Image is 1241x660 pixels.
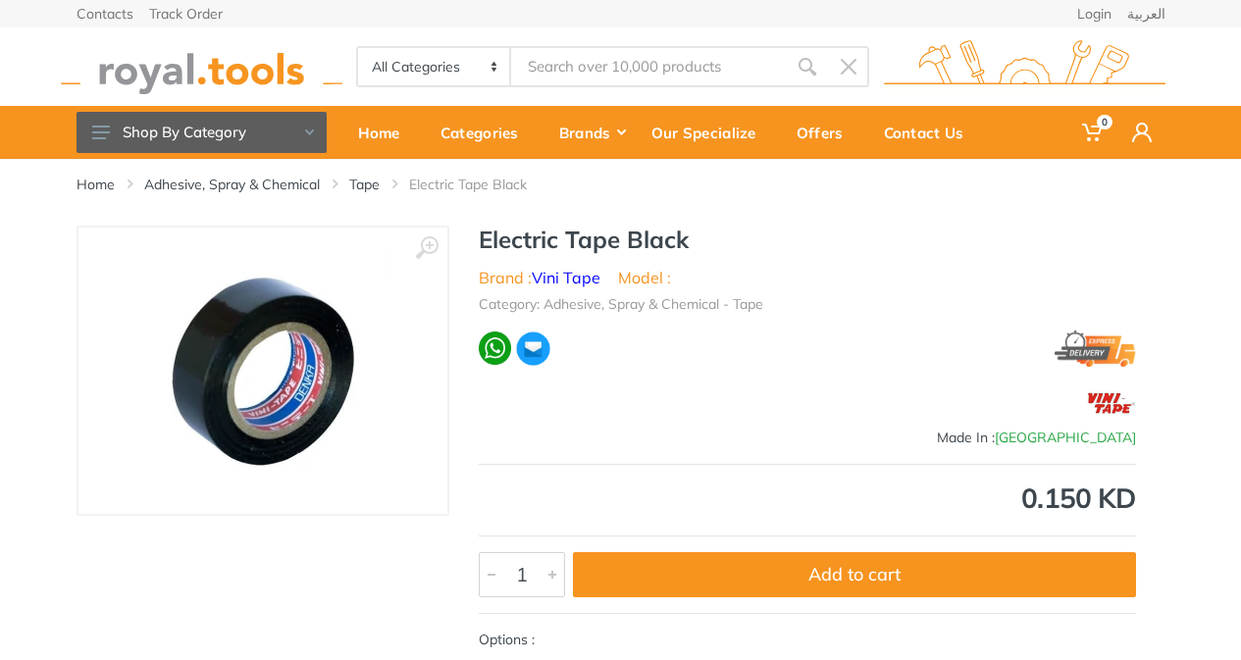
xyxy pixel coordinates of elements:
a: Our Specialize [638,106,783,159]
img: royal.tools Logo [61,40,342,94]
span: [GEOGRAPHIC_DATA] [995,429,1136,446]
div: Categories [427,112,545,153]
a: Contacts [77,7,133,21]
img: Royal Tools - Electric Tape Black [140,248,386,493]
a: Vini Tape [532,268,600,287]
a: Login [1077,7,1112,21]
button: Shop By Category [77,112,327,153]
a: Home [77,175,115,194]
input: Site search [511,46,786,87]
img: royal.tools Logo [884,40,1165,94]
select: Category [358,48,512,85]
h1: Electric Tape Black [479,226,1136,254]
img: ma.webp [515,330,551,367]
li: Category: Adhesive, Spray & Chemical - Tape [479,294,763,315]
img: express.png [1055,330,1136,367]
a: العربية [1127,7,1165,21]
img: Vini Tape [1087,379,1136,428]
li: Electric Tape Black [409,175,556,194]
a: Contact Us [870,106,991,159]
div: Brands [545,112,638,153]
a: 0 [1068,106,1118,159]
a: Adhesive, Spray & Chemical [144,175,320,194]
li: Brand : [479,266,600,289]
img: wa.webp [479,331,512,365]
nav: breadcrumb [77,175,1165,194]
button: Add to cart [573,552,1136,597]
div: Home [344,112,427,153]
div: 0.150 KD [479,484,1136,512]
a: Track Order [149,7,223,21]
li: Model : [618,266,671,289]
a: Categories [427,106,545,159]
div: Our Specialize [638,112,783,153]
div: Made In : [479,428,1136,448]
div: Offers [783,112,870,153]
div: Contact Us [870,112,991,153]
a: Home [344,106,427,159]
a: Offers [783,106,870,159]
span: 0 [1097,115,1112,129]
a: Tape [349,175,380,194]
